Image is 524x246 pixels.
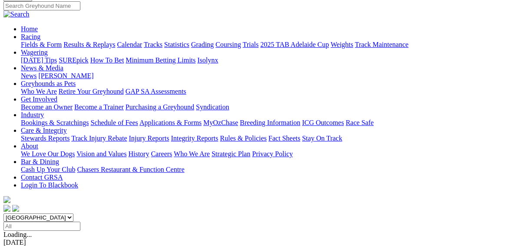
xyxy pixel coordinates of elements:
[21,119,521,127] div: Industry
[21,41,521,49] div: Racing
[21,56,521,64] div: Wagering
[76,150,126,157] a: Vision and Values
[345,119,373,126] a: Race Safe
[139,119,202,126] a: Applications & Forms
[77,166,184,173] a: Chasers Restaurant & Function Centre
[21,166,521,174] div: Bar & Dining
[21,166,75,173] a: Cash Up Your Club
[12,205,19,212] img: twitter.svg
[21,103,73,111] a: Become an Owner
[128,150,149,157] a: History
[21,142,38,150] a: About
[252,150,293,157] a: Privacy Policy
[21,103,521,111] div: Get Involved
[3,10,30,18] img: Search
[21,33,40,40] a: Racing
[174,150,210,157] a: Who We Are
[3,205,10,212] img: facebook.svg
[203,119,238,126] a: MyOzChase
[126,88,186,95] a: GAP SA Assessments
[21,88,521,95] div: Greyhounds as Pets
[129,134,169,142] a: Injury Reports
[21,64,63,72] a: News & Media
[59,56,88,64] a: SUREpick
[21,174,63,181] a: Contact GRSA
[126,56,196,64] a: Minimum Betting Limits
[71,134,127,142] a: Track Injury Rebate
[63,41,115,48] a: Results & Replays
[21,150,75,157] a: We Love Our Dogs
[59,88,124,95] a: Retire Your Greyhound
[197,56,218,64] a: Isolynx
[21,134,70,142] a: Stewards Reports
[240,119,300,126] a: Breeding Information
[331,41,353,48] a: Weights
[21,150,521,158] div: About
[355,41,408,48] a: Track Maintenance
[144,41,163,48] a: Tracks
[117,41,142,48] a: Calendar
[302,119,344,126] a: ICG Outcomes
[21,72,36,79] a: News
[151,150,172,157] a: Careers
[3,231,32,238] span: Loading...
[3,1,80,10] input: Search
[164,41,189,48] a: Statistics
[171,134,218,142] a: Integrity Reports
[191,41,214,48] a: Grading
[21,95,57,103] a: Get Involved
[21,72,521,80] div: News & Media
[216,41,241,48] a: Coursing
[3,222,80,231] input: Select date
[90,56,124,64] a: How To Bet
[21,127,67,134] a: Care & Integrity
[21,119,89,126] a: Bookings & Scratchings
[242,41,259,48] a: Trials
[90,119,138,126] a: Schedule of Fees
[21,134,521,142] div: Care & Integrity
[21,41,62,48] a: Fields & Form
[196,103,229,111] a: Syndication
[21,111,44,118] a: Industry
[21,49,48,56] a: Wagering
[21,158,59,165] a: Bar & Dining
[74,103,124,111] a: Become a Trainer
[21,80,76,87] a: Greyhounds as Pets
[21,56,57,64] a: [DATE] Tips
[21,88,57,95] a: Who We Are
[212,150,250,157] a: Strategic Plan
[260,41,329,48] a: 2025 TAB Adelaide Cup
[302,134,342,142] a: Stay On Track
[269,134,300,142] a: Fact Sheets
[126,103,194,111] a: Purchasing a Greyhound
[38,72,93,79] a: [PERSON_NAME]
[21,25,38,33] a: Home
[220,134,267,142] a: Rules & Policies
[3,196,10,203] img: logo-grsa-white.png
[21,181,78,189] a: Login To Blackbook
